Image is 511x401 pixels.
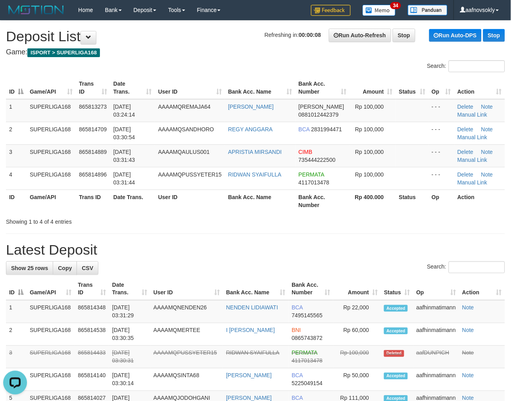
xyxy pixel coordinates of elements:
span: [DATE] 03:31:44 [113,171,135,186]
th: Rp 400.000 [350,190,396,212]
th: Bank Acc. Name: activate to sort column ascending [225,77,296,99]
td: 3 [6,346,27,368]
a: Delete [457,126,473,132]
a: Note [481,171,493,178]
span: Copy 735444222500 to clipboard [299,157,336,163]
span: Accepted [384,328,408,334]
img: panduan.png [408,5,448,15]
span: Rp 100,000 [355,149,384,155]
span: Copy 0865743872 to clipboard [292,335,323,342]
th: Bank Acc. Number [296,190,350,212]
span: AAAAMQAULUS001 [158,149,210,155]
th: Date Trans.: activate to sort column ascending [109,278,150,300]
td: SUPERLIGA168 [27,122,76,144]
th: Op [428,190,454,212]
th: Status: activate to sort column ascending [396,77,429,99]
td: SUPERLIGA168 [27,144,76,167]
th: Status [396,190,429,212]
a: Manual Link [457,179,488,186]
a: APRISTIA MIRSANDI [228,149,282,155]
img: MOTION_logo.png [6,4,66,16]
td: 865814538 [75,323,109,346]
th: Bank Acc. Name: activate to sort column ascending [223,278,288,300]
span: [DATE] 03:30:54 [113,126,135,140]
a: REGY ANGGARA [228,126,273,132]
th: Op: activate to sort column ascending [413,278,459,300]
span: AAAAMQPUSSYETER15 [158,171,222,178]
span: Copy 4117013478 to clipboard [299,179,330,186]
a: Manual Link [457,157,488,163]
td: aafDUNPICH [413,346,459,368]
th: Trans ID: activate to sort column ascending [75,278,109,300]
h4: Game: [6,48,505,56]
span: CIMB [299,149,313,155]
img: Feedback.jpg [311,5,351,16]
a: Stop [393,29,415,42]
label: Search: [427,60,505,72]
a: Copy [53,261,77,275]
a: Note [462,327,474,334]
td: SUPERLIGA168 [27,368,75,391]
a: [PERSON_NAME] [228,104,274,110]
td: aafhinmatimann [413,368,459,391]
td: 2 [6,122,27,144]
strong: 00:00:08 [299,32,321,38]
th: Status: activate to sort column ascending [381,278,413,300]
span: Refreshing in: [265,32,321,38]
td: 2 [6,323,27,346]
th: ID: activate to sort column descending [6,77,27,99]
td: aafhinmatimann [413,323,459,346]
span: AAAAMQSANDHORO [158,126,214,132]
span: CSV [82,265,93,271]
th: Bank Acc. Number: activate to sort column ascending [296,77,350,99]
span: AAAAMQREMAJA64 [158,104,211,110]
a: Note [462,305,474,311]
td: - - - [428,99,454,122]
td: 3 [6,144,27,167]
span: Show 25 rows [11,265,48,271]
a: Run Auto-DPS [429,29,482,42]
span: Copy 5225049154 to clipboard [292,380,323,387]
span: BCA [292,305,303,311]
td: 1 [6,99,27,122]
td: 865814348 [75,300,109,323]
th: Trans ID: activate to sort column ascending [76,77,110,99]
th: Amount: activate to sort column ascending [350,77,396,99]
span: Deleted [384,350,404,357]
span: Accepted [384,305,408,312]
td: [DATE] 03:30:31 [109,346,150,368]
img: Button%20Memo.svg [363,5,396,16]
td: SUPERLIGA168 [27,99,76,122]
a: I [PERSON_NAME] [226,327,275,334]
th: Game/API: activate to sort column ascending [27,278,75,300]
td: - - - [428,167,454,190]
td: Rp 22,000 [333,300,381,323]
span: [DATE] 03:31:43 [113,149,135,163]
span: [DATE] 03:24:14 [113,104,135,118]
th: User ID: activate to sort column ascending [155,77,225,99]
td: 4 [6,167,27,190]
td: [DATE] 03:30:35 [109,323,150,346]
td: AAAAMQNENDEN26 [150,300,223,323]
th: Bank Acc. Number: activate to sort column ascending [288,278,333,300]
th: Bank Acc. Name [225,190,296,212]
td: SUPERLIGA168 [27,167,76,190]
td: [DATE] 03:31:29 [109,300,150,323]
td: SUPERLIGA168 [27,323,75,346]
span: Copy 7495145565 to clipboard [292,313,323,319]
a: Note [481,126,493,132]
h1: Latest Deposit [6,242,505,258]
th: Action: activate to sort column ascending [459,278,505,300]
a: RIDWAN SYAIFULLA [226,350,280,356]
th: ID [6,190,27,212]
td: Rp 100,000 [333,346,381,368]
a: NENDEN LIDIAWATI [226,305,278,311]
a: Run Auto-Refresh [329,29,391,42]
th: Date Trans. [110,190,155,212]
a: Note [462,372,474,379]
a: Show 25 rows [6,261,53,275]
td: - - - [428,122,454,144]
td: AAAAMQMERTEE [150,323,223,346]
span: BCA [292,372,303,379]
td: 865814140 [75,368,109,391]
